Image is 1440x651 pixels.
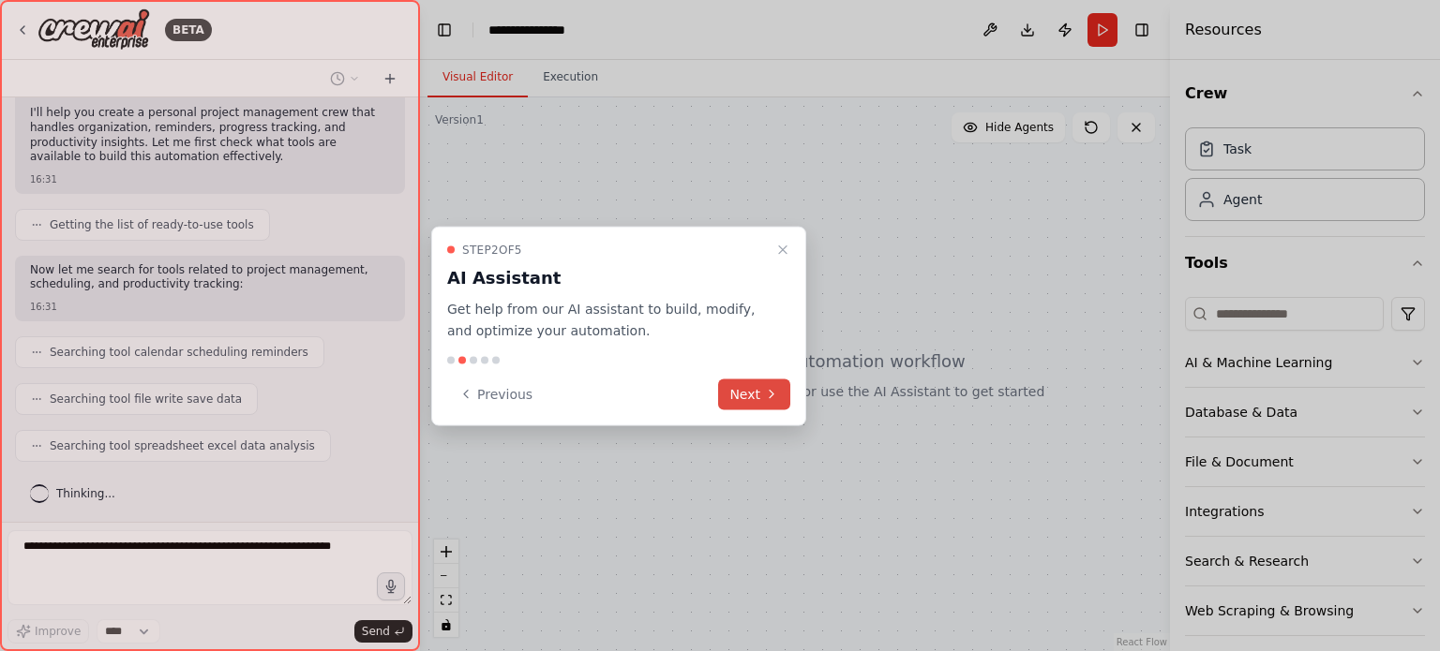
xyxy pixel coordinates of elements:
[431,17,457,43] button: Hide left sidebar
[447,265,768,291] h3: AI Assistant
[462,243,522,258] span: Step 2 of 5
[447,378,544,409] button: Previous
[718,378,790,409] button: Next
[447,299,768,342] p: Get help from our AI assistant to build, modify, and optimize your automation.
[772,239,794,261] button: Close walkthrough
